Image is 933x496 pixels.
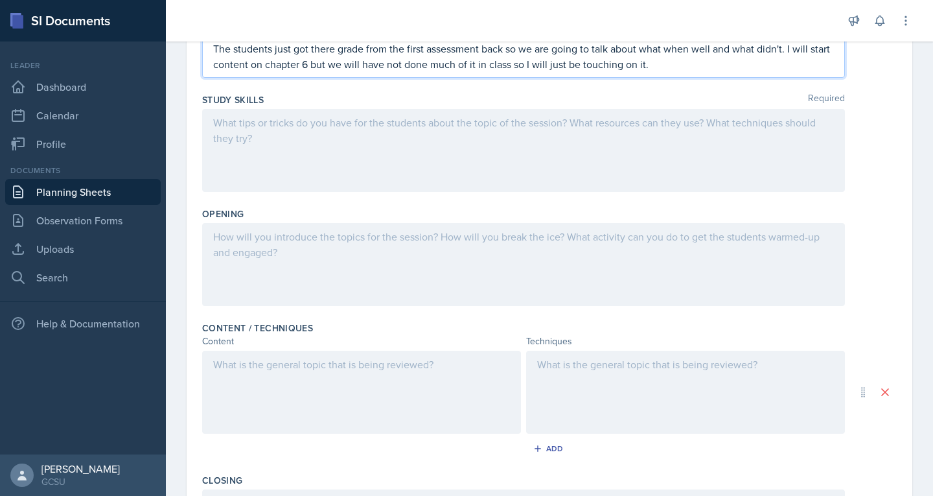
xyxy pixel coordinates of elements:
a: Profile [5,131,161,157]
p: The students just got there grade from the first assessment back so we are going to talk about wh... [213,41,834,72]
div: Documents [5,165,161,176]
a: Observation Forms [5,207,161,233]
a: Calendar [5,102,161,128]
div: Leader [5,60,161,71]
label: Closing [202,474,242,487]
label: Opening [202,207,244,220]
div: GCSU [41,475,120,488]
button: Add [529,439,571,458]
a: Uploads [5,236,161,262]
div: Techniques [526,335,845,348]
div: Help & Documentation [5,311,161,337]
div: Add [536,443,564,454]
span: Required [808,93,845,106]
div: Content [202,335,521,348]
div: [PERSON_NAME] [41,462,120,475]
a: Planning Sheets [5,179,161,205]
label: Study Skills [202,93,264,106]
a: Dashboard [5,74,161,100]
label: Content / Techniques [202,322,313,335]
a: Search [5,265,161,290]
